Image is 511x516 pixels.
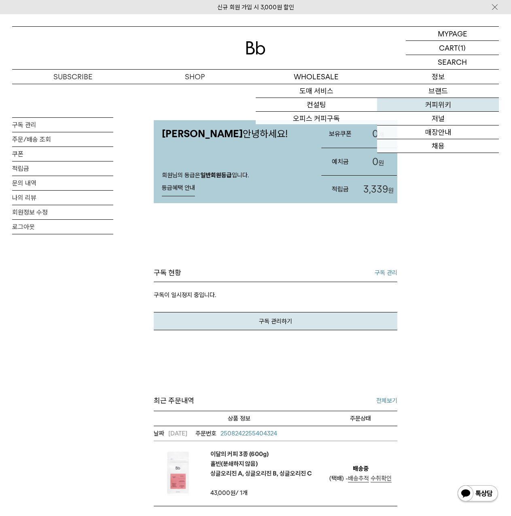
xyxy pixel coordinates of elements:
[12,191,113,205] a: 나의 리뷰
[457,484,499,504] img: 카카오톡 채널 1:1 채팅 버튼
[377,98,499,112] a: 커피위키
[376,396,397,406] a: 전체보기
[154,268,181,278] h3: 구독 현황
[154,449,202,498] img: 이달의 커피
[134,70,256,84] a: SHOP
[210,449,312,478] em: 이달의 커피 3종 (600g) 홀빈(분쇄하지 않음) 싱글오리진 A, 싱글오리진 B, 싱글오리진 C
[195,429,277,438] a: 2508242255404324
[372,156,378,168] span: 0
[359,148,397,176] a: 0원
[154,312,397,330] a: 구독 관리하기
[12,70,134,84] a: SUBSCRIBE
[321,151,359,172] h3: 예치금
[363,183,388,195] span: 3,339
[377,139,499,153] a: 채용
[371,475,392,482] a: 수취확인
[256,112,377,125] a: 오피스 커피구독
[217,4,294,11] a: 신규 회원 가입 시 3,000원 할인
[359,176,397,203] a: 3,339원
[458,41,466,55] p: (1)
[377,84,499,98] a: 브랜드
[154,429,187,438] em: [DATE]
[406,27,499,41] a: MYPAGE
[321,123,359,144] h3: 보유쿠폰
[221,430,277,437] span: 2508242255404324
[154,395,194,407] span: 최근 주문내역
[162,180,195,196] a: 등급혜택 안내
[372,128,378,140] span: 0
[12,147,113,161] a: 쿠폰
[154,282,397,312] p: 구독이 일시정지 중입니다.
[12,161,113,176] a: 적립금
[12,220,113,234] a: 로그아웃
[329,474,392,483] div: (택배) -
[438,27,467,40] p: MYPAGE
[12,205,113,219] a: 회원정보 수정
[200,172,232,179] strong: 일반회원등급
[359,120,397,148] a: 0개
[246,41,265,55] img: 로고
[377,70,499,84] p: 정보
[406,41,499,55] a: CART (1)
[12,132,113,147] a: 주문/배송 조회
[210,488,279,498] td: / 1개
[321,178,359,200] h3: 적립금
[162,128,243,140] strong: [PERSON_NAME]
[256,84,377,98] a: 도매 서비스
[256,70,377,84] p: WHOLESALE
[154,120,313,148] p: 안녕하세요!
[353,464,369,474] em: 배송중
[348,475,369,482] a: 배송추적
[439,41,458,55] p: CART
[377,125,499,139] a: 매장안내
[256,98,377,112] a: 컨설팅
[210,489,235,497] strong: 43,000원
[438,55,467,69] p: SEARCH
[324,411,397,426] th: 주문상태
[210,449,312,478] a: 이달의 커피 3종 (600g)홀빈(분쇄하지 않음)싱글오리진 A, 싱글오리진 B, 싱글오리진 C
[375,268,397,278] a: 구독 관리
[377,112,499,125] a: 저널
[12,118,113,132] a: 구독 관리
[154,411,324,426] th: 상품명/옵션
[154,164,313,203] div: 회원님의 등급은 입니다.
[12,176,113,190] a: 문의 내역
